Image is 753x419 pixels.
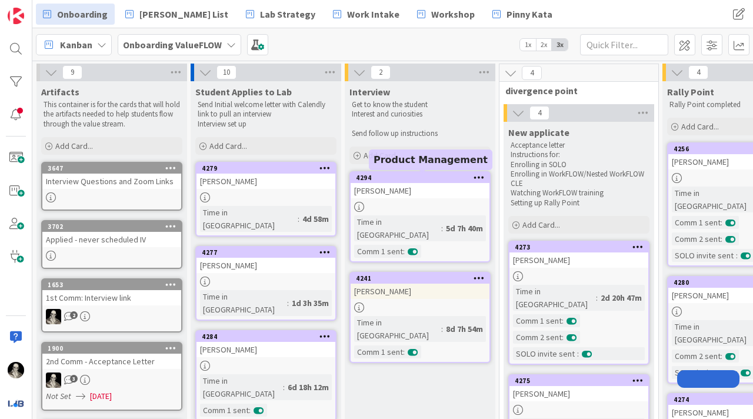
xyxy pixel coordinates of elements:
b: Onboarding ValueFLOW [123,39,222,51]
a: Workshop [410,4,482,25]
div: WS [42,309,181,324]
div: 4294[PERSON_NAME] [351,172,489,198]
span: : [441,222,443,235]
span: Add Card... [681,121,719,132]
span: : [736,249,738,262]
div: 4275[PERSON_NAME] [509,375,648,401]
p: Interview set up [198,119,334,129]
span: : [577,347,579,360]
span: 4 [688,65,708,79]
span: Student Applies to Lab [195,86,292,98]
span: Onboarding [57,7,108,21]
span: Workshop [431,7,475,21]
div: Comm 1 sent [354,245,403,258]
p: Setting up Rally Point [511,198,647,208]
span: : [721,350,722,363]
span: 1x [520,39,536,51]
a: 19002nd Comm - Acceptance LetterWSNot Set[DATE] [41,342,182,411]
div: 5d 7h 40m [443,222,486,235]
span: New applicate [508,127,569,138]
div: [PERSON_NAME] [509,252,648,268]
div: 3647 [42,163,181,174]
div: 4284[PERSON_NAME] [196,331,335,357]
a: [PERSON_NAME] List [118,4,235,25]
div: 16531st Comm: Interview link [42,280,181,305]
p: Instructions for: [511,150,647,159]
img: WS [46,309,61,324]
span: : [298,212,299,225]
div: 4277 [196,247,335,258]
div: 3702 [48,222,181,231]
div: 3702Applied - never scheduled IV [42,221,181,247]
div: [PERSON_NAME] [351,284,489,299]
div: [PERSON_NAME] [351,183,489,198]
div: 1d 3h 35m [289,297,332,310]
span: Add Card... [364,150,401,161]
span: Add Card... [209,141,247,151]
span: Work Intake [347,7,399,21]
span: Kanban [60,38,92,52]
img: Visit kanbanzone.com [8,8,24,24]
span: Interview [349,86,390,98]
span: : [562,314,564,327]
a: 3702Applied - never scheduled IV [41,220,182,269]
div: 4275 [515,377,648,385]
span: 2 [70,311,78,319]
span: Pinny Kata [507,7,552,21]
span: Lab Strategy [260,7,315,21]
div: Time in [GEOGRAPHIC_DATA] [354,316,441,342]
a: 4273[PERSON_NAME]Time in [GEOGRAPHIC_DATA]:2d 20h 47mComm 1 sent:Comm 2 sent:SOLO invite sent: [508,241,649,365]
div: Comm 1 sent [513,314,562,327]
div: 3702 [42,221,181,232]
p: This container is for the cards that will hold the artifacts needed to help students flow through... [44,100,180,129]
div: 19002nd Comm - Acceptance Letter [42,343,181,369]
img: WS [8,362,24,378]
a: Pinny Kata [485,4,559,25]
span: Rally Point [667,86,714,98]
div: Comm 1 sent [672,216,721,229]
div: 1900 [42,343,181,354]
div: 4277[PERSON_NAME] [196,247,335,273]
div: SOLO invite sent [513,347,577,360]
div: 4273[PERSON_NAME] [509,242,648,268]
div: Comm 2 sent [672,350,721,363]
div: 6d 18h 12m [285,381,332,394]
a: 4279[PERSON_NAME]Time in [GEOGRAPHIC_DATA]:4d 58m [195,162,336,237]
a: Onboarding [36,4,115,25]
span: Add Card... [522,220,560,230]
div: [PERSON_NAME] [509,386,648,401]
div: 4241 [351,273,489,284]
div: [PERSON_NAME] [196,174,335,189]
p: Enrolling in SOLO [511,160,647,169]
span: : [287,297,289,310]
div: SOLO invite sent [672,366,736,379]
div: Time in [GEOGRAPHIC_DATA] [200,206,298,232]
div: 4284 [196,331,335,342]
div: SOLO invite sent [672,249,736,262]
div: 4279 [202,164,335,172]
span: 2x [536,39,552,51]
img: WS [46,373,61,388]
p: Send Initial welcome letter with Calendly link to pull an interview [198,100,334,119]
span: : [736,366,738,379]
p: Enrolling in WorkFLOW/Nested WorkFLOW CLE [511,169,647,189]
div: 3647 [48,164,181,172]
div: 8d 7h 54m [443,322,486,335]
div: [PERSON_NAME] [196,258,335,273]
div: Comm 1 sent [200,404,249,417]
span: : [403,245,405,258]
p: Acceptance letter [511,141,647,150]
div: 4294 [356,174,489,182]
a: Lab Strategy [239,4,322,25]
div: Time in [GEOGRAPHIC_DATA] [354,215,441,241]
div: Time in [GEOGRAPHIC_DATA] [513,285,596,311]
span: 2 [371,65,391,79]
span: 3x [552,39,568,51]
div: 2d 20h 47m [598,291,645,304]
span: : [721,232,722,245]
div: 4277 [202,248,335,257]
div: [PERSON_NAME] [196,342,335,357]
div: Time in [GEOGRAPHIC_DATA] [200,374,283,400]
span: : [249,404,251,417]
div: 1653 [48,281,181,289]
